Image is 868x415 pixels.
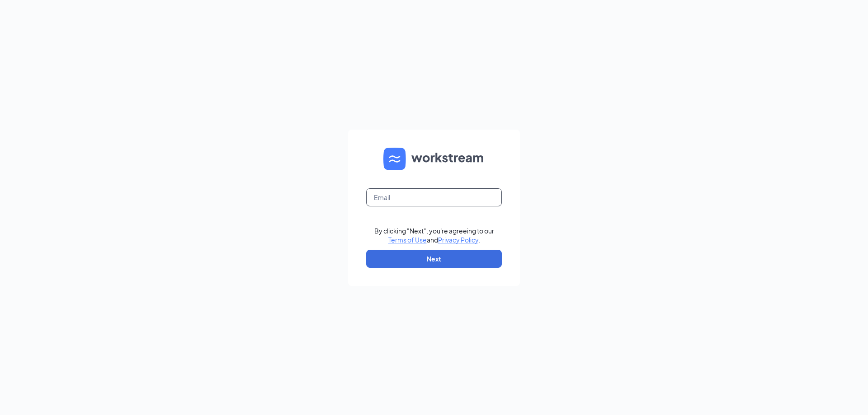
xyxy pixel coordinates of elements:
button: Next [366,250,502,268]
a: Privacy Policy [438,236,478,244]
div: By clicking "Next", you're agreeing to our and . [374,226,494,244]
img: WS logo and Workstream text [383,148,485,170]
a: Terms of Use [388,236,427,244]
input: Email [366,188,502,206]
